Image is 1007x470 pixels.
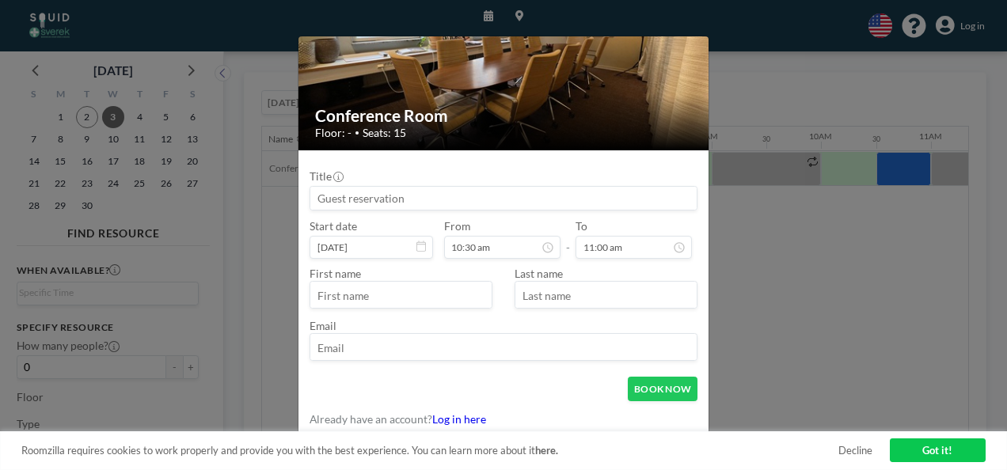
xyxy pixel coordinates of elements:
[310,267,361,280] label: First name
[355,127,359,138] span: •
[515,284,697,307] input: Last name
[432,412,486,426] a: Log in here
[628,377,697,401] button: BOOK NOW
[310,219,357,233] label: Start date
[315,105,693,126] h2: Conference Room
[310,319,336,332] label: Email
[310,412,432,426] span: Already have an account?
[310,336,697,359] input: Email
[444,219,470,233] label: From
[315,126,351,139] span: Floor: -
[838,444,872,457] a: Decline
[21,444,838,457] span: Roomzilla requires cookies to work properly and provide you with the best experience. You can lea...
[576,219,587,233] label: To
[515,267,563,280] label: Last name
[310,169,343,183] label: Title
[890,438,986,462] a: Got it!
[310,187,697,210] input: Guest reservation
[310,284,492,307] input: First name
[535,444,558,457] a: here.
[363,126,406,139] span: Seats: 15
[566,224,570,254] span: -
